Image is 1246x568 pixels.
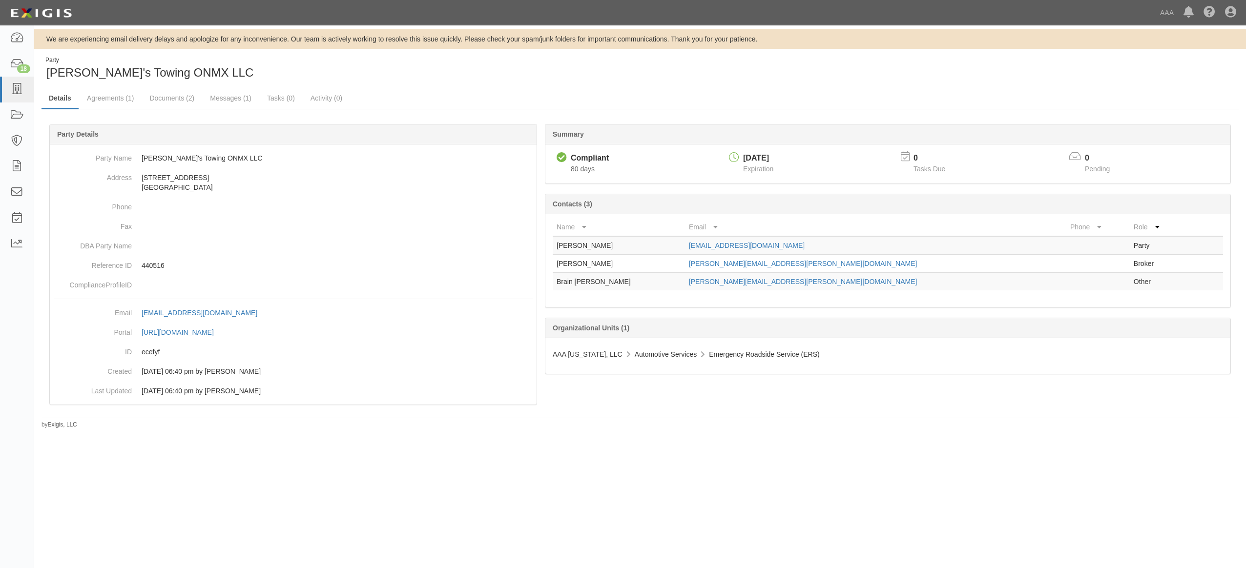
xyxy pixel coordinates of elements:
span: AAA [US_STATE], LLC [553,350,623,358]
div: We are experiencing email delivery delays and apologize for any inconvenience. Our team is active... [34,34,1246,44]
span: Expiration [743,165,773,173]
dt: Party Name [54,148,132,163]
b: Contacts (3) [553,200,592,208]
p: 440516 [142,261,533,270]
dd: [PERSON_NAME]'s Towing ONMX LLC [54,148,533,168]
i: Compliant [557,153,567,163]
a: Messages (1) [203,88,259,108]
a: [PERSON_NAME][EMAIL_ADDRESS][PERSON_NAME][DOMAIN_NAME] [689,260,917,267]
b: Party Details [57,130,99,138]
span: Pending [1085,165,1110,173]
a: Agreements (1) [80,88,141,108]
dd: [STREET_ADDRESS] [GEOGRAPHIC_DATA] [54,168,533,197]
b: Summary [553,130,584,138]
span: Automotive Services [635,350,697,358]
dt: Created [54,362,132,376]
a: Activity (0) [303,88,350,108]
dt: Email [54,303,132,318]
span: Tasks Due [914,165,945,173]
a: [PERSON_NAME][EMAIL_ADDRESS][PERSON_NAME][DOMAIN_NAME] [689,278,917,285]
p: 0 [914,153,957,164]
td: [PERSON_NAME] [553,236,685,255]
td: Broker [1130,255,1184,273]
a: [URL][DOMAIN_NAME] [142,328,225,336]
span: Emergency Roadside Service (ERS) [709,350,819,358]
a: Tasks (0) [260,88,302,108]
div: 18 [17,64,30,73]
dt: ID [54,342,132,357]
dd: 05/29/2025 06:40 pm by Samantha Molina [54,381,533,401]
th: Role [1130,218,1184,236]
td: [PERSON_NAME] [553,255,685,273]
b: Organizational Units (1) [553,324,629,332]
a: [EMAIL_ADDRESS][DOMAIN_NAME] [689,242,805,249]
td: Other [1130,273,1184,291]
th: Email [685,218,1066,236]
dt: Fax [54,217,132,231]
small: by [42,421,77,429]
div: Party [45,56,253,64]
dt: ComplianceProfileID [54,275,132,290]
dd: 05/29/2025 06:40 pm by Samantha Molina [54,362,533,381]
div: [EMAIL_ADDRESS][DOMAIN_NAME] [142,308,257,318]
p: 0 [1085,153,1122,164]
dt: Portal [54,323,132,337]
span: [PERSON_NAME]'s Towing ONMX LLC [46,66,253,79]
a: AAA [1155,3,1179,22]
a: Exigis, LLC [48,421,77,428]
dt: DBA Party Name [54,236,132,251]
a: Documents (2) [142,88,202,108]
dt: Address [54,168,132,183]
span: Since 06/06/2025 [571,165,595,173]
div: Chico's Towing ONMX LLC [42,56,633,81]
div: [DATE] [743,153,773,164]
dt: Phone [54,197,132,212]
i: Help Center - Complianz [1204,7,1215,19]
a: Details [42,88,79,109]
a: [EMAIL_ADDRESS][DOMAIN_NAME] [142,309,268,317]
th: Phone [1066,218,1130,236]
img: logo-5460c22ac91f19d4615b14bd174203de0afe785f0fc80cf4dbbc73dc1793850b.png [7,4,75,22]
div: Compliant [571,153,609,164]
td: Party [1130,236,1184,255]
dt: Reference ID [54,256,132,270]
dt: Last Updated [54,381,132,396]
th: Name [553,218,685,236]
td: Brain [PERSON_NAME] [553,273,685,291]
dd: ecefyf [54,342,533,362]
